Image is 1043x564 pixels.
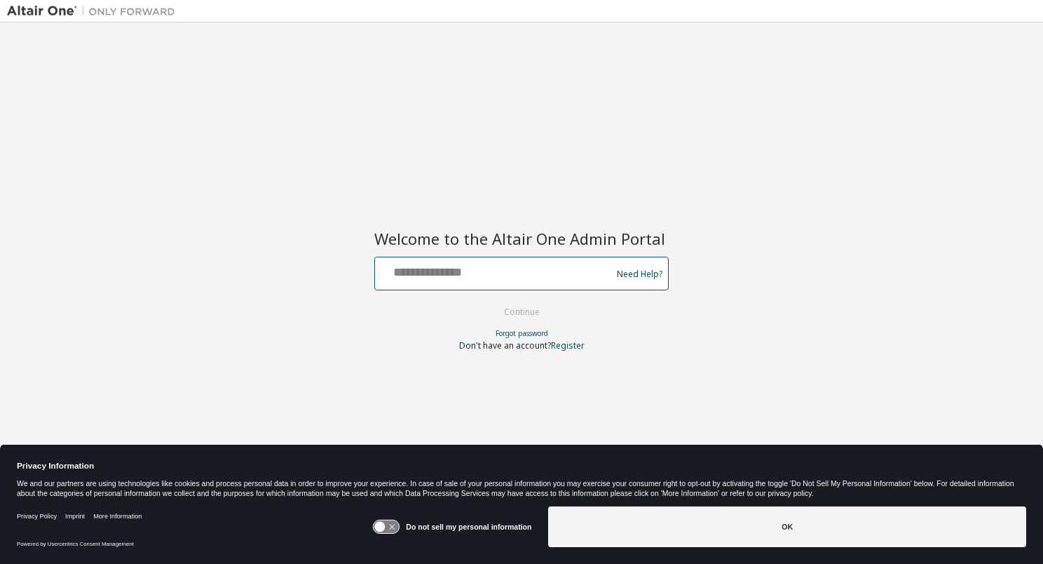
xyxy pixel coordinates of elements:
span: Don't have an account? [459,340,551,351]
a: Forgot password [496,328,548,338]
h2: Welcome to the Altair One Admin Portal [374,229,669,248]
a: Need Help? [617,274,662,274]
img: Altair One [7,4,182,18]
a: Register [551,340,585,351]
